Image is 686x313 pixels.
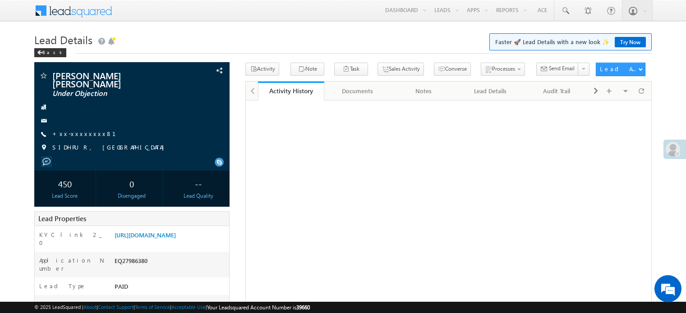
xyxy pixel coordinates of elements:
span: Faster 🚀 Lead Details with a new look ✨ [495,37,646,46]
button: Task [334,63,368,76]
span: Lead Details [34,32,92,47]
div: Audit Trail [531,86,582,96]
div: Notes [398,86,449,96]
div: 0 [103,175,160,192]
span: [PERSON_NAME] [PERSON_NAME] [52,71,173,87]
a: Terms of Service [135,304,170,310]
div: Documents [331,86,382,96]
a: About [83,304,97,310]
a: Notes [391,82,457,100]
button: Note [290,63,324,76]
span: Your Leadsquared Account Number is [207,304,310,311]
span: Lead Properties [38,214,86,223]
a: Audit Trail [524,82,590,100]
span: © 2025 LeadSquared | | | | | [34,303,310,312]
span: SIDHPUR, [GEOGRAPHIC_DATA] [52,143,169,152]
div: -- [170,175,227,192]
a: Documents [324,82,391,100]
a: +xx-xxxxxxxx81 [52,130,127,137]
a: [URL][DOMAIN_NAME] [115,231,176,239]
a: Activity History [258,82,324,100]
a: Back [34,48,71,55]
div: Lead Details [465,86,516,96]
label: KYC link 2_0 [39,231,105,247]
a: Acceptable Use [171,304,206,310]
label: Lead Type [39,282,86,290]
label: Owner [39,299,60,308]
button: Activity [245,63,279,76]
span: Processes [492,65,515,72]
div: Lead Quality [170,192,227,200]
div: Disengaged [103,192,160,200]
span: Send Email [549,64,575,73]
label: Application Number [39,256,105,272]
button: Converse [434,63,471,76]
div: Back [34,48,66,57]
button: Send Email [536,63,579,76]
div: Lead Actions [600,65,638,73]
div: PAID [112,282,229,295]
button: Lead Actions [596,63,645,76]
button: Sales Activity [378,63,424,76]
a: Contact Support [98,304,134,310]
button: Processes [481,63,525,76]
a: Try Now [615,37,646,47]
div: Activity History [265,86,318,95]
span: 39660 [296,304,310,311]
div: 450 [37,175,93,192]
div: Lead Score [37,192,93,200]
span: [PERSON_NAME] [115,300,160,308]
span: Under Objection [52,89,173,98]
a: Lead Details [457,82,524,100]
div: EQ27986380 [112,256,229,269]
